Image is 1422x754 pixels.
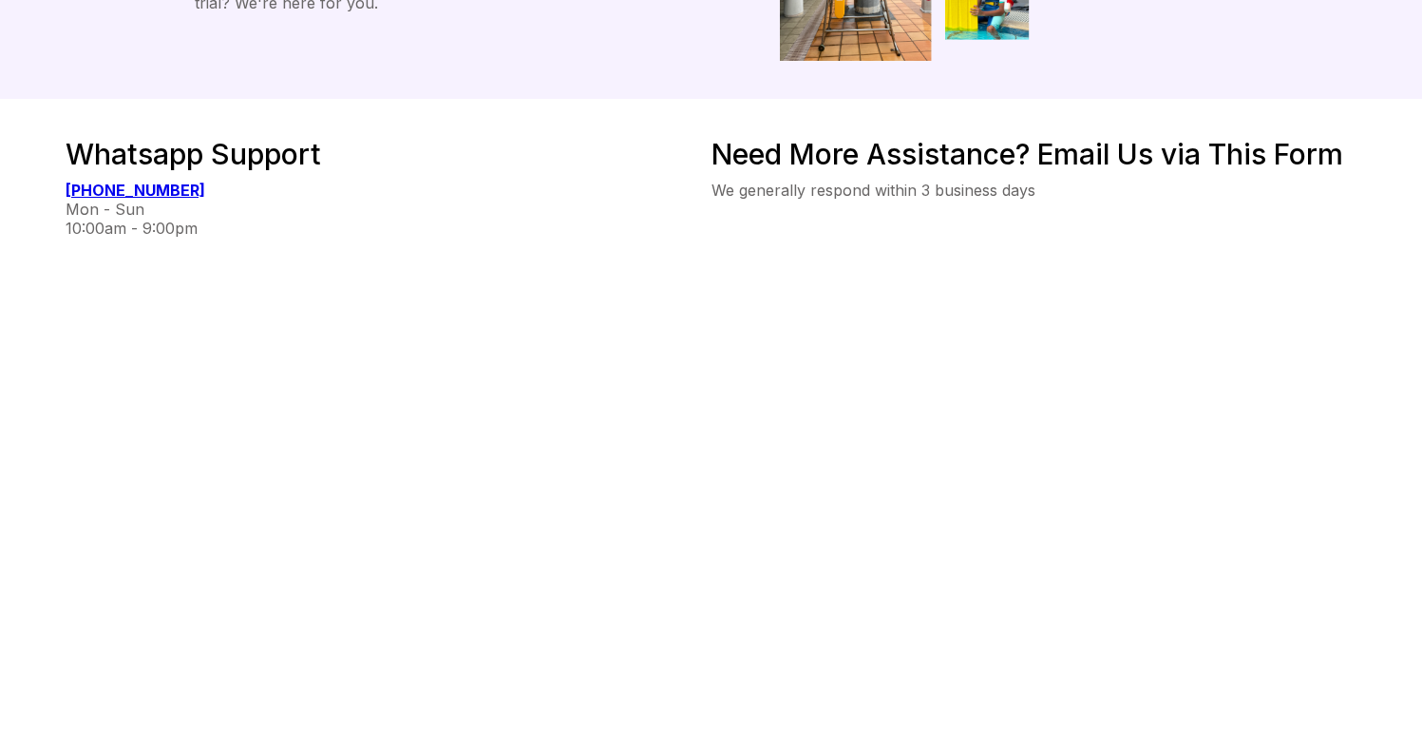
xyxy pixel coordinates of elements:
[66,219,711,238] div: 10:00am - 9:00pm
[66,181,205,200] a: [PHONE_NUMBER]
[711,137,1357,171] div: Need More Assistance? Email Us via This Form
[66,137,711,171] div: Whatsapp Support
[66,200,711,219] div: Mon - Sun
[711,181,1357,200] div: We generally respond within 3 business days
